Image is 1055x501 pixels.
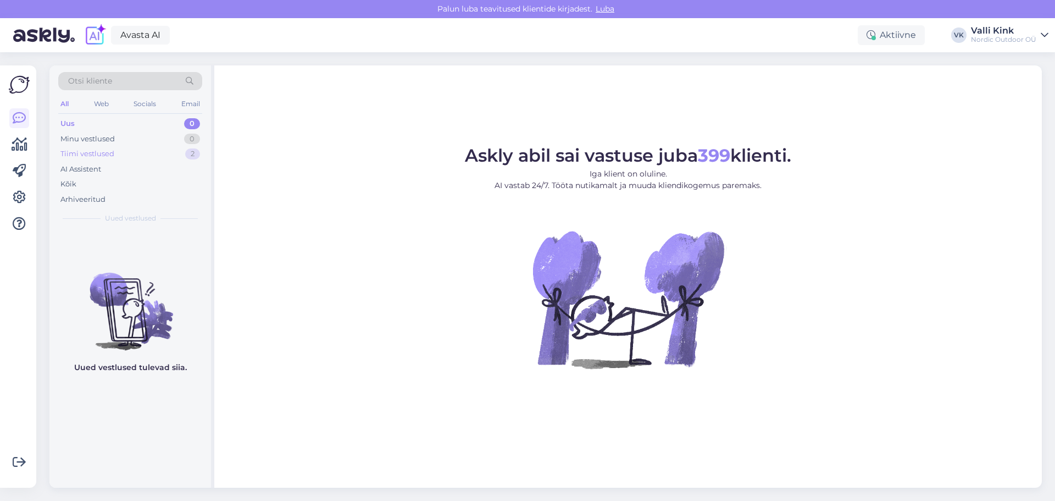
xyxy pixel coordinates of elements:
div: Valli Kink [971,26,1036,35]
div: Kõik [60,179,76,190]
a: Valli KinkNordic Outdoor OÜ [971,26,1048,44]
span: Otsi kliente [68,75,112,87]
div: Email [179,97,202,111]
p: Iga klient on oluline. AI vastab 24/7. Tööta nutikamalt ja muuda kliendikogemus paremaks. [465,168,791,191]
div: AI Assistent [60,164,101,175]
span: Askly abil sai vastuse juba klienti. [465,145,791,166]
div: Socials [131,97,158,111]
div: Aktiivne [858,25,925,45]
div: 0 [184,118,200,129]
p: Uued vestlused tulevad siia. [74,362,187,373]
div: Arhiveeritud [60,194,105,205]
div: 0 [184,134,200,145]
div: Uus [60,118,75,129]
img: No Chat active [529,200,727,398]
a: Avasta AI [111,26,170,45]
div: Minu vestlused [60,134,115,145]
div: VK [951,27,967,43]
img: explore-ai [84,24,107,47]
div: Nordic Outdoor OÜ [971,35,1036,44]
img: Askly Logo [9,74,30,95]
div: Tiimi vestlused [60,148,114,159]
img: No chats [49,253,211,352]
span: Uued vestlused [105,213,156,223]
b: 399 [698,145,730,166]
div: 2 [185,148,200,159]
div: Web [92,97,111,111]
div: All [58,97,71,111]
span: Luba [592,4,618,14]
